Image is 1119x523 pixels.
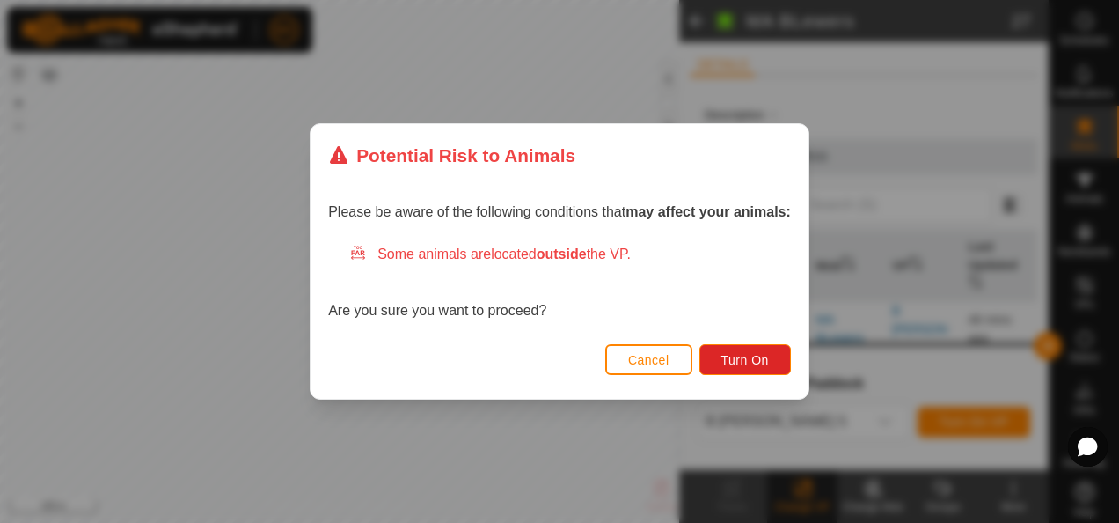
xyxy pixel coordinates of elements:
div: Some animals are [349,244,791,265]
div: Potential Risk to Animals [328,142,575,169]
strong: outside [537,247,587,261]
span: Please be aware of the following conditions that [328,204,791,219]
button: Turn On [699,344,791,375]
div: Are you sure you want to proceed? [328,244,791,321]
strong: may affect your animals: [625,204,791,219]
span: Cancel [628,353,669,367]
span: located the VP. [491,247,631,261]
span: Turn On [721,353,769,367]
button: Cancel [605,344,692,375]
